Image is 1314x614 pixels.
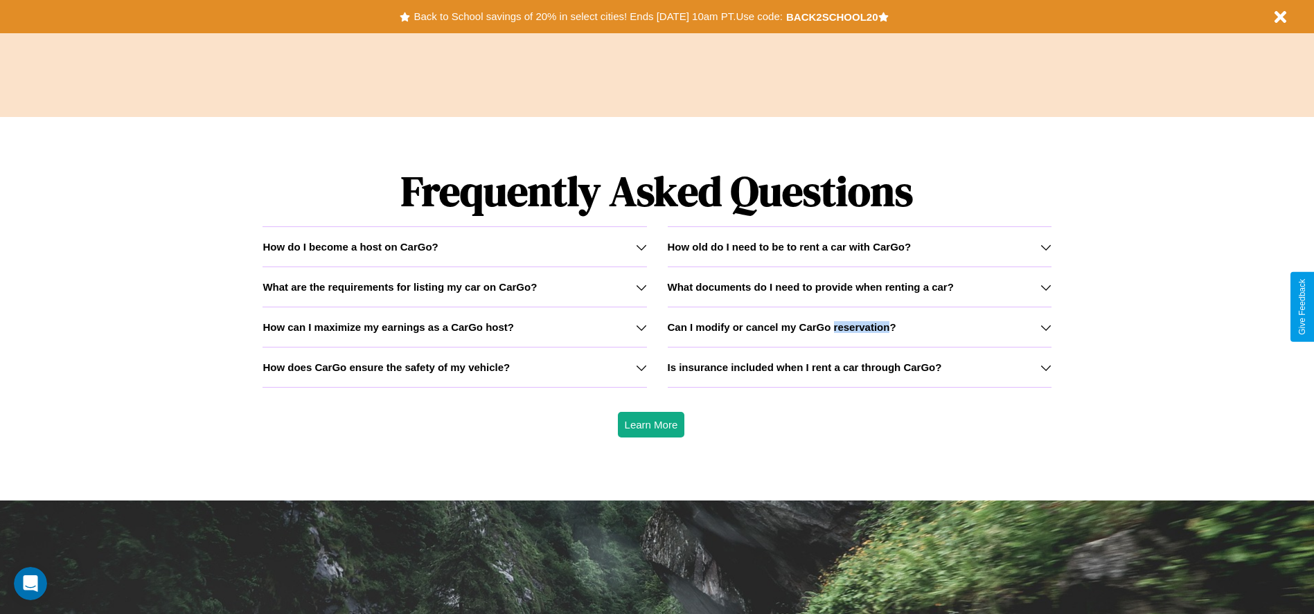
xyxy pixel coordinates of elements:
h3: How do I become a host on CarGo? [263,241,438,253]
iframe: Intercom live chat [14,567,47,600]
b: BACK2SCHOOL20 [786,11,878,23]
h3: What are the requirements for listing my car on CarGo? [263,281,537,293]
div: Give Feedback [1297,279,1307,335]
h3: How can I maximize my earnings as a CarGo host? [263,321,514,333]
h3: Can I modify or cancel my CarGo reservation? [668,321,896,333]
button: Back to School savings of 20% in select cities! Ends [DATE] 10am PT.Use code: [410,7,785,26]
h3: What documents do I need to provide when renting a car? [668,281,954,293]
h3: How does CarGo ensure the safety of my vehicle? [263,361,510,373]
button: Learn More [618,412,685,437]
h1: Frequently Asked Questions [263,156,1051,226]
h3: Is insurance included when I rent a car through CarGo? [668,361,942,373]
h3: How old do I need to be to rent a car with CarGo? [668,241,912,253]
